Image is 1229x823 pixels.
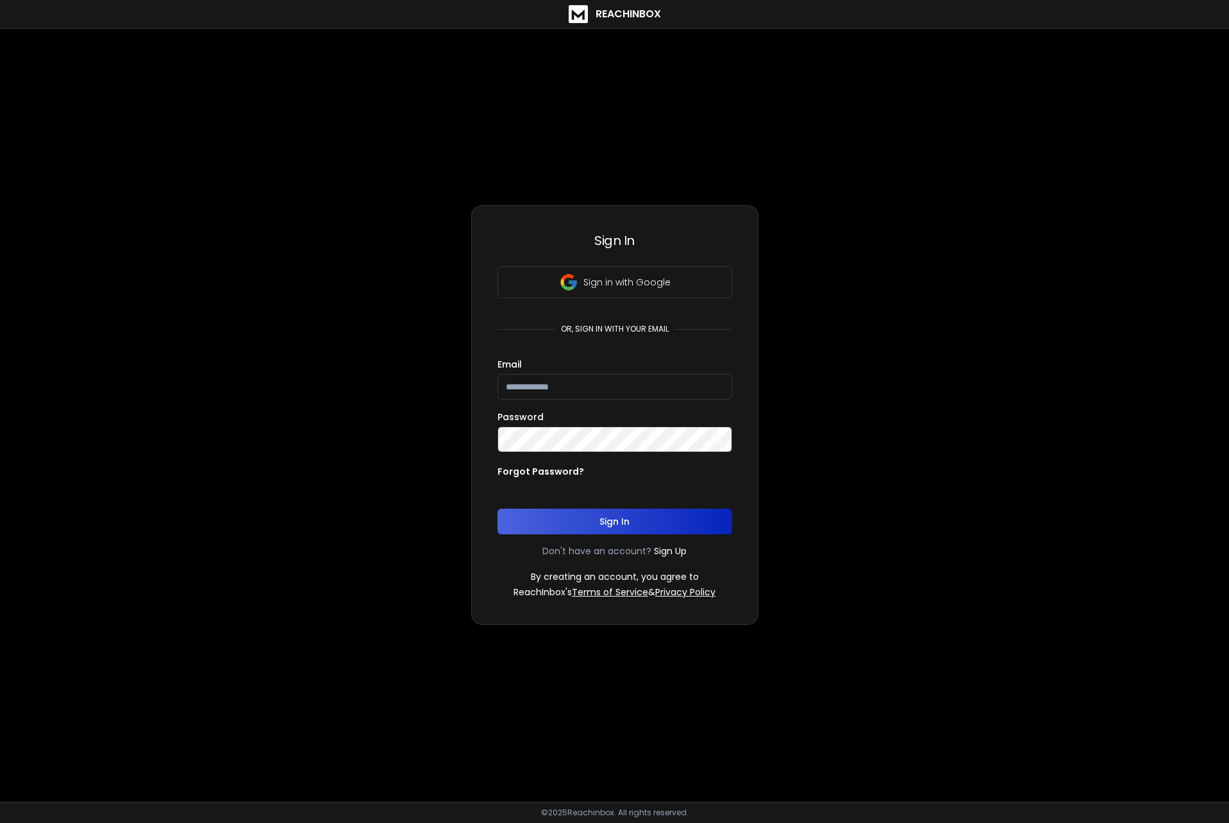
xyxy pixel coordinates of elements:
[541,808,689,818] p: © 2025 Reachinbox. All rights reserved.
[654,545,687,557] a: Sign Up
[655,586,715,598] a: Privacy Policy
[497,412,544,421] label: Password
[583,276,671,289] p: Sign in with Google
[497,509,732,534] button: Sign In
[572,586,648,598] a: Terms of Service
[497,232,732,250] h3: Sign In
[497,266,732,298] button: Sign in with Google
[542,545,651,557] p: Don't have an account?
[497,465,584,478] p: Forgot Password?
[569,5,661,23] a: ReachInbox
[531,570,699,583] p: By creating an account, you agree to
[497,360,522,369] label: Email
[569,5,588,23] img: logo
[514,586,715,598] p: ReachInbox's &
[556,324,674,334] p: or, sign in with your email
[596,6,661,22] h1: ReachInbox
